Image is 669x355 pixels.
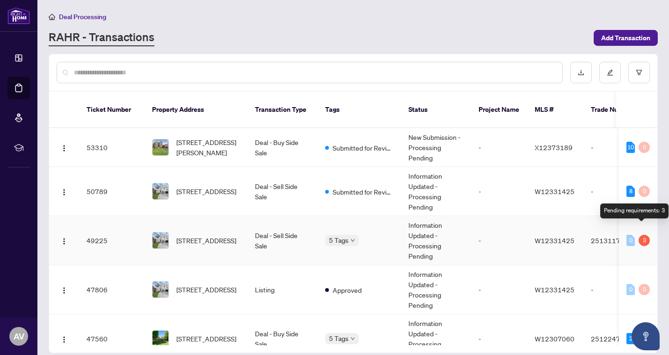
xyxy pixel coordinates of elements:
[247,216,318,265] td: Deal - Sell Side Sale
[401,216,471,265] td: Information Updated - Processing Pending
[626,186,635,197] div: 8
[401,265,471,314] td: Information Updated - Processing Pending
[60,336,68,343] img: Logo
[401,92,471,128] th: Status
[471,265,527,314] td: -
[57,140,72,155] button: Logo
[626,333,635,344] div: 2
[247,92,318,128] th: Transaction Type
[636,69,642,76] span: filter
[176,284,236,295] span: [STREET_ADDRESS]
[639,186,650,197] div: 0
[401,167,471,216] td: Information Updated - Processing Pending
[471,128,527,167] td: -
[247,128,318,167] td: Deal - Buy Side Sale
[79,92,145,128] th: Ticket Number
[626,235,635,246] div: 0
[600,203,669,218] div: Pending requirements: 3
[535,236,574,245] span: W12331425
[607,69,613,76] span: edit
[79,167,145,216] td: 50789
[350,336,355,341] span: down
[60,238,68,245] img: Logo
[49,29,154,46] a: RAHR - Transactions
[333,143,393,153] span: Submitted for Review
[599,62,621,83] button: edit
[145,92,247,128] th: Property Address
[153,282,168,297] img: thumbnail-img
[350,238,355,243] span: down
[60,145,68,152] img: Logo
[176,137,240,158] span: [STREET_ADDRESS][PERSON_NAME]
[628,62,650,83] button: filter
[333,285,362,295] span: Approved
[527,92,583,128] th: MLS #
[318,92,401,128] th: Tags
[639,284,650,295] div: 0
[79,128,145,167] td: 53310
[639,235,650,246] div: 3
[329,235,349,246] span: 5 Tags
[601,30,650,45] span: Add Transaction
[153,331,168,347] img: thumbnail-img
[535,285,574,294] span: W12331425
[49,14,55,20] span: home
[535,334,574,343] span: W12307060
[247,265,318,314] td: Listing
[60,287,68,294] img: Logo
[57,331,72,346] button: Logo
[632,322,660,350] button: Open asap
[333,187,393,197] span: Submitted for Review
[79,265,145,314] td: 47806
[639,142,650,153] div: 0
[57,233,72,248] button: Logo
[176,186,236,196] span: [STREET_ADDRESS]
[59,13,106,21] span: Deal Processing
[176,333,236,344] span: [STREET_ADDRESS]
[471,216,527,265] td: -
[535,187,574,196] span: W12331425
[594,30,658,46] button: Add Transaction
[471,92,527,128] th: Project Name
[583,216,649,265] td: 2513117
[570,62,592,83] button: download
[583,128,649,167] td: -
[471,167,527,216] td: -
[153,232,168,248] img: thumbnail-img
[578,69,584,76] span: download
[7,7,30,24] img: logo
[247,167,318,216] td: Deal - Sell Side Sale
[583,92,649,128] th: Trade Number
[329,333,349,344] span: 5 Tags
[14,330,24,343] span: AV
[60,188,68,196] img: Logo
[583,265,649,314] td: -
[535,143,573,152] span: X12373189
[153,139,168,155] img: thumbnail-img
[626,142,635,153] div: 10
[176,235,236,246] span: [STREET_ADDRESS]
[79,216,145,265] td: 49225
[401,128,471,167] td: New Submission - Processing Pending
[626,284,635,295] div: 0
[583,167,649,216] td: -
[57,184,72,199] button: Logo
[153,183,168,199] img: thumbnail-img
[57,282,72,297] button: Logo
